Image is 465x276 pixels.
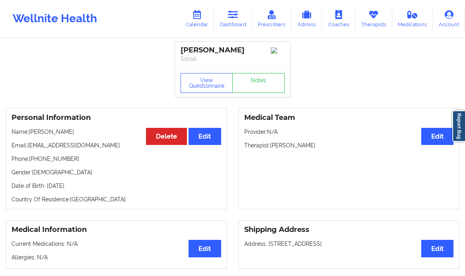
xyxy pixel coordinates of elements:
[181,55,285,63] p: Social
[421,128,453,145] button: Edit
[214,6,252,32] a: Dashboard
[244,240,454,248] p: Address: [STREET_ADDRESS]
[12,168,221,176] p: Gender: [DEMOGRAPHIC_DATA]
[189,128,221,145] button: Edit
[252,6,292,32] a: Prescribers
[12,253,221,261] p: Allergies: N/A
[271,47,285,54] img: Image%2Fplaceholer-image.png
[322,6,355,32] a: Coaches
[244,128,454,136] p: Provider: N/A
[146,128,187,145] button: Delete
[12,141,221,149] p: Email: [EMAIL_ADDRESS][DOMAIN_NAME]
[355,6,392,32] a: Therapists
[244,141,454,149] p: Therapist: [PERSON_NAME]
[244,225,454,234] h3: Shipping Address
[12,225,221,234] h3: Medical Information
[189,240,221,257] button: Edit
[181,73,233,93] button: View Questionnaire
[452,110,465,142] a: Report Bug
[232,73,285,93] a: Notes
[180,6,214,32] a: Calendar
[433,6,465,32] a: Account
[291,6,322,32] a: Admins
[12,155,221,163] p: Phone: [PHONE_NUMBER]
[12,182,221,190] p: Date of Birth: [DATE]
[392,6,433,32] a: Medications
[421,240,453,257] button: Edit
[244,113,454,122] h3: Medical Team
[12,128,221,136] p: Name: [PERSON_NAME]
[12,113,221,122] h3: Personal Information
[12,195,221,203] p: Country Of Residence: [GEOGRAPHIC_DATA]
[12,240,221,248] p: Current Medications: N/A
[181,46,285,55] div: [PERSON_NAME]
